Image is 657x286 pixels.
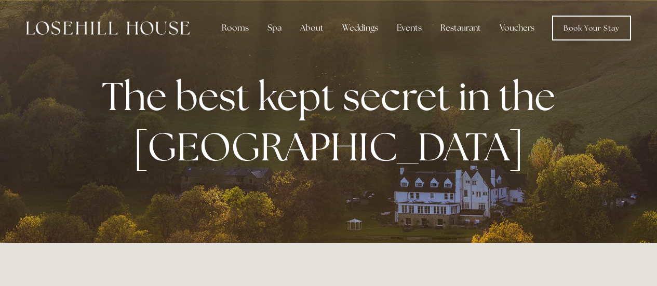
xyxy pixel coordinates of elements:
[552,16,631,40] a: Book Your Stay
[213,18,257,38] div: Rooms
[259,18,290,38] div: Spa
[334,18,386,38] div: Weddings
[388,18,430,38] div: Events
[491,18,543,38] a: Vouchers
[432,18,489,38] div: Restaurant
[292,18,332,38] div: About
[102,71,564,172] strong: The best kept secret in the [GEOGRAPHIC_DATA]
[26,21,190,35] img: Losehill House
